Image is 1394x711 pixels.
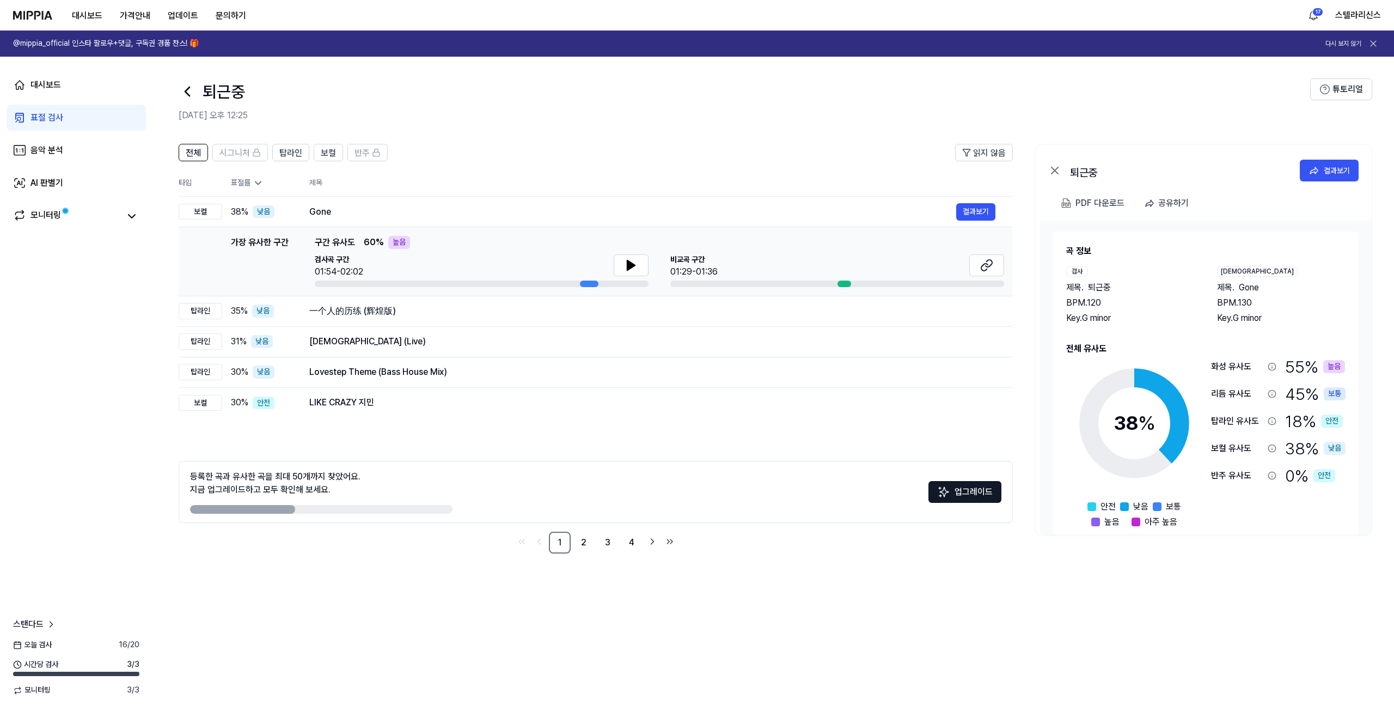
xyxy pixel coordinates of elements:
[13,659,58,670] span: 시간당 검사
[1313,469,1335,482] div: 안전
[573,532,595,554] a: 2
[1211,360,1263,373] div: 화성 유사도
[212,144,268,161] button: 시그니처
[315,265,363,278] div: 01:54-02:02
[1211,442,1263,455] div: 보컬 유사도
[179,333,222,350] div: 탑라인
[315,236,355,249] span: 구간 유사도
[111,5,159,27] button: 가격안내
[231,366,248,379] span: 30 %
[597,532,619,554] a: 3
[1066,296,1195,309] div: BPM. 120
[1217,266,1298,277] div: [DEMOGRAPHIC_DATA]
[955,144,1013,161] button: 읽지 않음
[251,335,273,348] div: 낮음
[279,147,302,160] span: 탑라인
[30,144,63,157] div: 음악 분석
[7,72,146,98] a: 대시보드
[973,147,1006,160] span: 읽지 않음
[63,5,111,27] button: 대시보드
[219,147,250,160] span: 시그니처
[1066,312,1195,325] div: Key. G minor
[179,395,222,411] div: 보컬
[928,490,1001,501] a: Sparkles업그레이드
[309,305,995,318] div: 一个人的历练 (辉煌版)
[1066,342,1346,355] h2: 전체 유사도
[13,209,120,224] a: 모니터링
[179,170,222,197] th: 타입
[7,105,146,131] a: 표절 검사
[231,178,292,189] div: 표절률
[1324,387,1346,400] div: 보통
[1285,382,1346,405] div: 45 %
[1324,165,1350,177] div: 결과보기
[179,364,222,380] div: 탑라인
[231,236,289,287] div: 가장 유사한 구간
[1300,160,1359,181] button: 결과보기
[531,534,547,549] a: Go to previous page
[1325,39,1361,48] button: 다시 보지 않기
[937,485,950,499] img: Sparkles
[309,366,995,379] div: Lovestep Theme (Bass House Mix)
[1335,9,1381,22] button: 스텔라리신스
[1285,410,1343,433] div: 18 %
[13,640,52,651] span: 오늘 검사
[13,38,199,49] h1: @mippia_official 인스타 팔로우+댓글, 구독권 경품 찬스! 🎁
[30,177,63,190] div: AI 판별기
[309,396,995,409] div: LIKE CRAZY 지민
[1310,78,1372,100] button: 튜토리얼
[1075,196,1124,210] div: PDF 다운로드
[1104,515,1120,528] span: 높음
[321,147,336,160] span: 보컬
[1088,281,1111,294] span: 퇴근중
[253,205,274,218] div: 낮음
[1040,221,1372,534] a: 곡 정보검사제목.퇴근중BPM.120Key.G minor[DEMOGRAPHIC_DATA]제목.GoneBPM.130Key.G minor전체 유사도38%안전낮음보통높음아주 높음화성...
[1066,266,1088,277] div: 검사
[272,144,309,161] button: 탑라인
[1305,7,1322,24] button: 알림17
[190,470,360,496] div: 등록한 곡과 유사한 곡을 최대 50개까지 찾았어요. 지금 업그레이드하고 모두 확인해 보세요.
[207,5,255,27] button: 문의하기
[514,534,529,549] a: Go to first page
[203,80,245,103] h1: 퇴근중
[1145,515,1177,528] span: 아주 높음
[309,170,1013,196] th: 제목
[1066,281,1084,294] span: 제목 .
[1312,8,1323,16] div: 17
[354,147,370,160] span: 반주
[127,659,139,670] span: 3 / 3
[1100,500,1116,513] span: 안전
[1285,437,1346,460] div: 38 %
[1324,442,1346,455] div: 낮음
[179,109,1310,122] h2: [DATE] 오후 12:25
[1059,192,1127,214] button: PDF 다운로드
[1114,409,1155,438] div: 38
[1138,411,1155,435] span: %
[670,254,718,265] span: 비교곡 구간
[388,236,410,249] div: 높음
[159,1,207,31] a: 업데이트
[13,618,44,631] span: 스탠다드
[231,335,247,348] span: 31 %
[231,205,248,218] span: 38 %
[1239,281,1259,294] span: Gone
[1070,164,1288,177] div: 퇴근중
[309,335,995,348] div: [DEMOGRAPHIC_DATA] (Live)
[1217,281,1234,294] span: 제목 .
[30,209,61,224] div: 모니터링
[253,366,274,379] div: 낮음
[1217,312,1346,325] div: Key. G minor
[252,305,274,318] div: 낮음
[186,147,201,160] span: 전체
[1211,469,1263,482] div: 반주 유사도
[1140,192,1197,214] button: 공유하기
[1061,198,1071,208] img: PDF Download
[1211,387,1263,400] div: 리듬 유사도
[13,685,51,696] span: 모니터링
[1321,415,1343,428] div: 안전
[253,397,274,410] div: 안전
[309,205,956,218] div: Gone
[30,111,63,124] div: 표절 검사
